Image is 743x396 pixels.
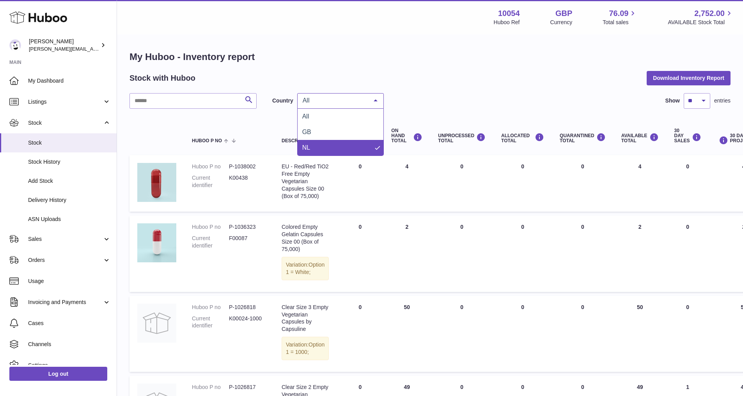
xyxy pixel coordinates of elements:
[192,384,229,391] dt: Huboo P no
[667,216,709,292] td: 0
[714,97,731,104] span: entries
[694,8,725,19] span: 2,752.00
[129,73,195,83] h2: Stock with Huboo
[301,97,368,104] span: All
[560,133,606,143] div: QUARANTINED Total
[28,341,111,348] span: Channels
[667,296,709,372] td: 0
[192,235,229,249] dt: Current identifier
[229,174,266,189] dd: K00438
[28,299,103,306] span: Invoicing and Payments
[621,133,659,143] div: AVAILABLE Total
[667,155,709,212] td: 0
[581,304,584,310] span: 0
[383,296,430,372] td: 50
[430,296,493,372] td: 0
[581,224,584,230] span: 0
[282,223,329,253] div: Colored Empty Gelatin Capsules Size 00 (Box of 75,000)
[501,133,544,143] div: ALLOCATED Total
[28,177,111,185] span: Add Stock
[129,51,731,63] h1: My Huboo - Inventory report
[229,315,266,330] dd: K00024-1000
[137,163,176,202] img: product image
[302,129,311,135] span: GB
[229,235,266,249] dd: F00087
[282,257,329,280] div: Variation:
[137,304,176,343] img: product image
[337,155,383,212] td: 0
[665,97,680,104] label: Show
[28,77,111,85] span: My Dashboard
[28,196,111,204] span: Delivery History
[302,113,309,120] span: All
[29,38,99,53] div: [PERSON_NAME]
[9,39,21,51] img: luz@capsuline.com
[614,155,667,212] td: 4
[28,139,111,147] span: Stock
[192,315,229,330] dt: Current identifier
[498,8,520,19] strong: 10054
[192,138,222,143] span: Huboo P no
[430,155,493,212] td: 0
[28,278,111,285] span: Usage
[282,138,314,143] span: Description
[28,362,111,369] span: Settings
[614,296,667,372] td: 50
[28,256,103,264] span: Orders
[28,119,103,127] span: Stock
[581,384,584,390] span: 0
[272,97,293,104] label: Country
[383,216,430,292] td: 2
[192,174,229,189] dt: Current identifier
[493,155,552,212] td: 0
[609,8,628,19] span: 76.09
[192,223,229,231] dt: Huboo P no
[391,128,422,144] div: ON HAND Total
[29,46,156,52] span: [PERSON_NAME][EMAIL_ADDRESS][DOMAIN_NAME]
[581,163,584,170] span: 0
[493,216,552,292] td: 0
[438,133,486,143] div: UNPROCESSED Total
[603,8,637,26] a: 76.09 Total sales
[9,367,107,381] a: Log out
[282,337,329,360] div: Variation:
[647,71,731,85] button: Download Inventory Report
[337,216,383,292] td: 0
[614,216,667,292] td: 2
[674,128,701,144] div: 30 DAY SALES
[555,8,572,19] strong: GBP
[282,304,329,333] div: Clear Size 3 Empty Vegetarian Capsules by Capsuline
[28,216,111,223] span: ASN Uploads
[229,304,266,311] dd: P-1026818
[28,320,111,327] span: Cases
[493,296,552,372] td: 0
[494,19,520,26] div: Huboo Ref
[337,296,383,372] td: 0
[302,144,310,151] span: NL
[668,8,734,26] a: 2,752.00 AVAILABLE Stock Total
[430,216,493,292] td: 0
[229,163,266,170] dd: P-1038002
[28,235,103,243] span: Sales
[28,98,103,106] span: Listings
[192,163,229,170] dt: Huboo P no
[229,223,266,231] dd: P-1036323
[286,262,325,275] span: Option 1 = White;
[229,384,266,391] dd: P-1026817
[282,163,329,200] div: EU - Red/Red TiO2 Free Empty Vegetarian Capsules Size 00 (Box of 75,000)
[550,19,573,26] div: Currency
[383,155,430,212] td: 4
[603,19,637,26] span: Total sales
[137,223,176,262] img: product image
[668,19,734,26] span: AVAILABLE Stock Total
[192,304,229,311] dt: Huboo P no
[28,158,111,166] span: Stock History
